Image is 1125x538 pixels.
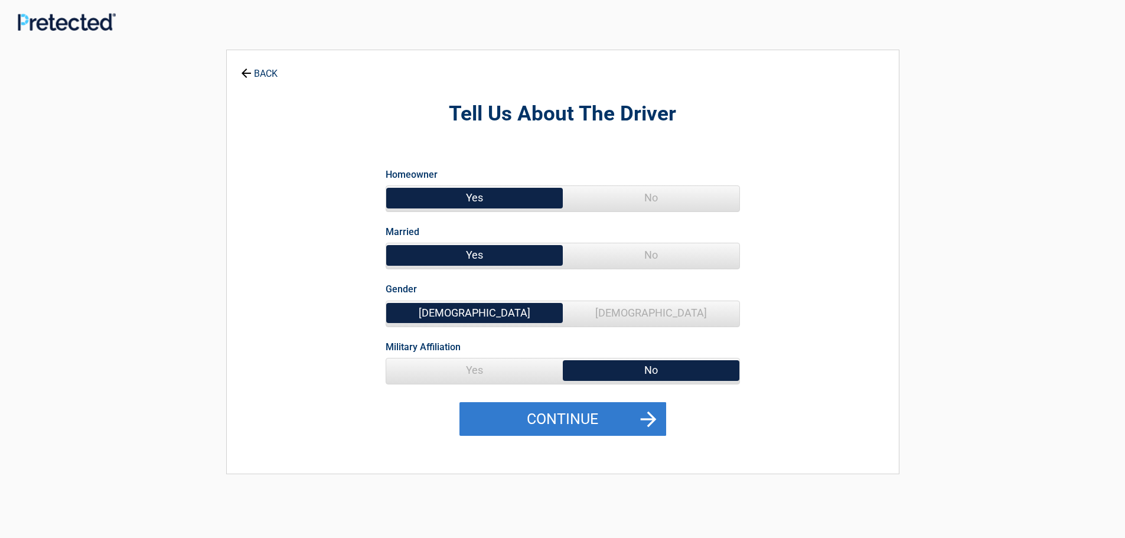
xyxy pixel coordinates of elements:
[563,301,739,325] span: [DEMOGRAPHIC_DATA]
[386,243,563,267] span: Yes
[292,100,834,128] h2: Tell Us About The Driver
[386,339,461,355] label: Military Affiliation
[386,167,438,182] label: Homeowner
[386,186,563,210] span: Yes
[239,58,280,79] a: BACK
[386,281,417,297] label: Gender
[386,301,563,325] span: [DEMOGRAPHIC_DATA]
[386,358,563,382] span: Yes
[459,402,666,436] button: Continue
[563,243,739,267] span: No
[563,358,739,382] span: No
[386,224,419,240] label: Married
[563,186,739,210] span: No
[18,13,116,31] img: Main Logo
